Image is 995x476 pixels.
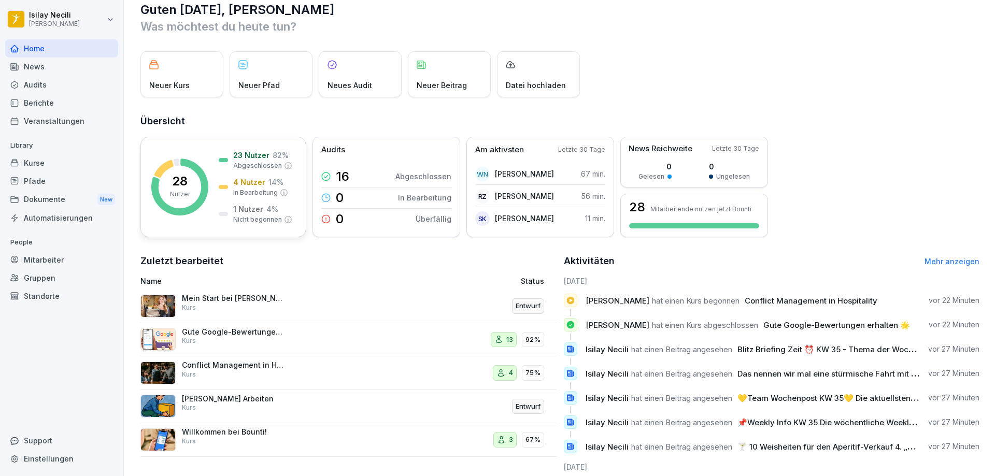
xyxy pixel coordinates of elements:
[398,192,451,203] p: In Bearbeitung
[631,393,732,403] span: hat einen Beitrag angesehen
[5,94,118,112] div: Berichte
[395,171,451,182] p: Abgeschlossen
[5,172,118,190] a: Pfade
[925,257,979,266] a: Mehr anzeigen
[5,209,118,227] div: Automatisierungen
[586,393,629,403] span: Isilay Necili
[140,362,176,384] img: v5km1yrum515hbryjbhr1wgk.png
[508,368,513,378] p: 4
[182,303,196,312] p: Kurs
[5,234,118,251] p: People
[97,194,115,206] div: New
[238,80,280,91] p: Neuer Pfad
[140,390,557,424] a: [PERSON_NAME] ArbeitenKursEntwurf
[29,20,80,27] p: [PERSON_NAME]
[475,211,490,226] div: SK
[233,204,263,214] p: 1 Nutzer
[712,144,759,153] p: Letzte 30 Tage
[564,461,980,472] h6: [DATE]
[564,254,615,268] h2: Aktivitäten
[652,296,740,306] span: hat einen Kurs begonnen
[586,442,629,452] span: Isilay Necili
[763,320,910,330] span: Gute Google-Bewertungen erhalten 🌟
[140,2,979,18] h1: Guten [DATE], [PERSON_NAME]
[5,287,118,305] a: Standorte
[928,417,979,427] p: vor 27 Minuten
[140,423,557,457] a: Willkommen bei Bounti!Kurs367%
[5,76,118,94] a: Audits
[745,296,877,306] span: Conflict Management in Hospitality
[336,192,344,204] p: 0
[182,370,196,379] p: Kurs
[182,327,286,337] p: Gute Google-Bewertungen erhalten 🌟
[140,254,557,268] h2: Zuletzt bearbeitet
[140,295,176,318] img: aaay8cu0h1hwaqqp9269xjan.png
[5,251,118,269] a: Mitarbeiter
[581,191,605,201] p: 56 min.
[182,336,196,345] p: Kurs
[525,435,541,445] p: 67%
[581,168,605,179] p: 67 min.
[266,204,278,214] p: 4 %
[585,213,605,224] p: 11 min.
[516,401,541,412] p: Entwurf
[5,112,118,130] a: Veranstaltungen
[5,39,118,57] div: Home
[5,154,118,172] a: Kurse
[5,190,118,209] a: DokumenteNew
[140,356,557,390] a: Conflict Management in HospitalityKurs475%
[273,150,289,161] p: 82 %
[631,369,732,379] span: hat einen Beitrag angesehen
[638,172,664,181] p: Gelesen
[140,114,979,128] h2: Übersicht
[140,428,176,451] img: xh3bnih80d1pxcetv9zsuevg.png
[29,11,80,20] p: Isilay Necili
[495,191,554,201] p: [PERSON_NAME]
[140,18,979,35] p: Was möchtest du heute tun?
[140,276,401,286] p: Name
[586,369,629,379] span: Isilay Necili
[233,150,269,161] p: 23 Nutzer
[140,290,557,323] a: Mein Start bei [PERSON_NAME] - PersonalfragebogenKursEntwurf
[182,394,286,403] p: [PERSON_NAME] Arbeiten
[5,137,118,154] p: Library
[716,172,750,181] p: Ungelesen
[5,450,118,468] a: Einstellungen
[5,269,118,287] a: Gruppen
[233,215,282,224] p: Nicht begonnen
[140,395,176,417] img: ns5fm27uu5em6705ixom0yjt.png
[564,276,980,286] h6: [DATE]
[586,296,649,306] span: [PERSON_NAME]
[416,213,451,224] p: Überfällig
[140,323,557,357] a: Gute Google-Bewertungen erhalten 🌟Kurs1392%
[652,320,758,330] span: hat einen Kurs abgeschlossen
[268,177,283,187] p: 14 %
[336,213,344,225] p: 0
[650,205,751,213] p: Mitarbeitende nutzen jetzt Bounti
[5,57,118,76] a: News
[558,145,605,154] p: Letzte 30 Tage
[140,328,176,351] img: iwscqm9zjbdjlq9atufjsuwv.png
[233,161,282,170] p: Abgeschlossen
[417,80,467,91] p: Neuer Beitrag
[506,335,513,345] p: 13
[629,201,645,213] h3: 28
[475,167,490,181] div: WN
[521,276,544,286] p: Status
[516,301,541,311] p: Entwurf
[631,344,732,354] span: hat einen Beitrag angesehen
[928,441,979,452] p: vor 27 Minuten
[321,144,345,156] p: Audits
[170,190,190,199] p: Nutzer
[495,168,554,179] p: [PERSON_NAME]
[182,360,286,370] p: Conflict Management in Hospitality
[631,442,732,452] span: hat einen Beitrag angesehen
